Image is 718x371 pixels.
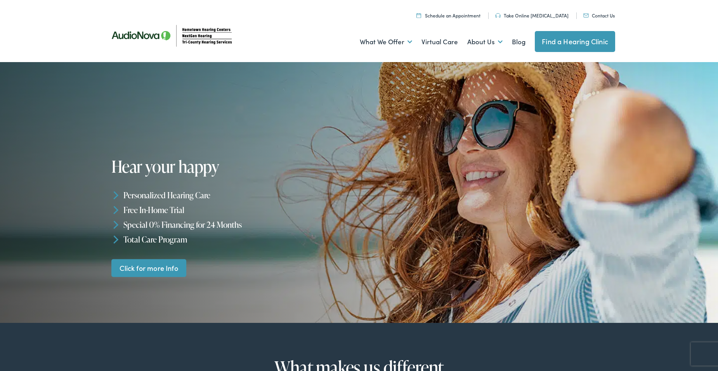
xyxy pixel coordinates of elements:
[583,14,589,17] img: utility icon
[495,12,569,19] a: Take Online [MEDICAL_DATA]
[111,217,363,232] li: Special 0% Financing for 24 Months
[111,232,363,246] li: Total Care Program
[111,188,363,203] li: Personalized Hearing Care
[360,28,412,56] a: What We Offer
[111,203,363,217] li: Free In-Home Trial
[583,12,615,19] a: Contact Us
[416,12,480,19] a: Schedule an Appointment
[467,28,503,56] a: About Us
[535,31,615,52] a: Find a Hearing Clinic
[111,158,347,175] h1: Hear your happy
[111,259,187,277] a: Click for more Info
[495,13,501,18] img: utility icon
[416,13,421,18] img: utility icon
[421,28,458,56] a: Virtual Care
[512,28,525,56] a: Blog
